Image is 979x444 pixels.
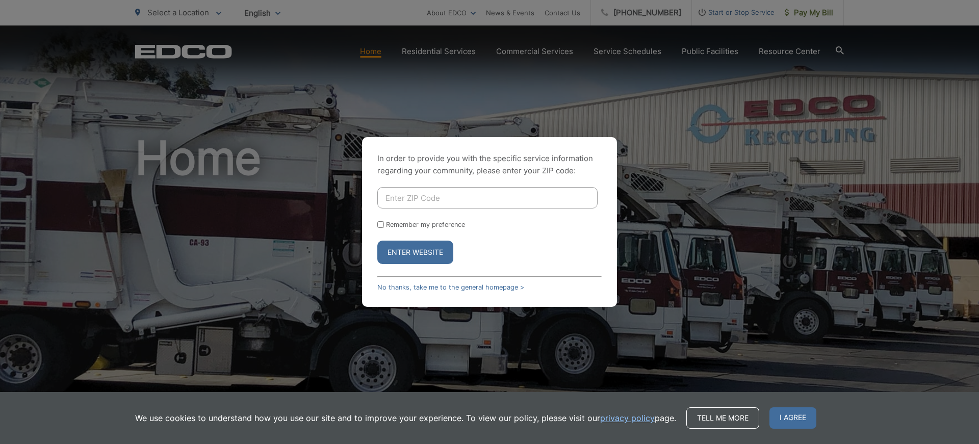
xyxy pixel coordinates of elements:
label: Remember my preference [386,221,465,228]
button: Enter Website [377,241,453,264]
a: Tell me more [686,407,759,429]
p: We use cookies to understand how you use our site and to improve your experience. To view our pol... [135,412,676,424]
a: privacy policy [600,412,655,424]
input: Enter ZIP Code [377,187,598,208]
a: No thanks, take me to the general homepage > [377,283,524,291]
p: In order to provide you with the specific service information regarding your community, please en... [377,152,602,177]
span: I agree [769,407,816,429]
